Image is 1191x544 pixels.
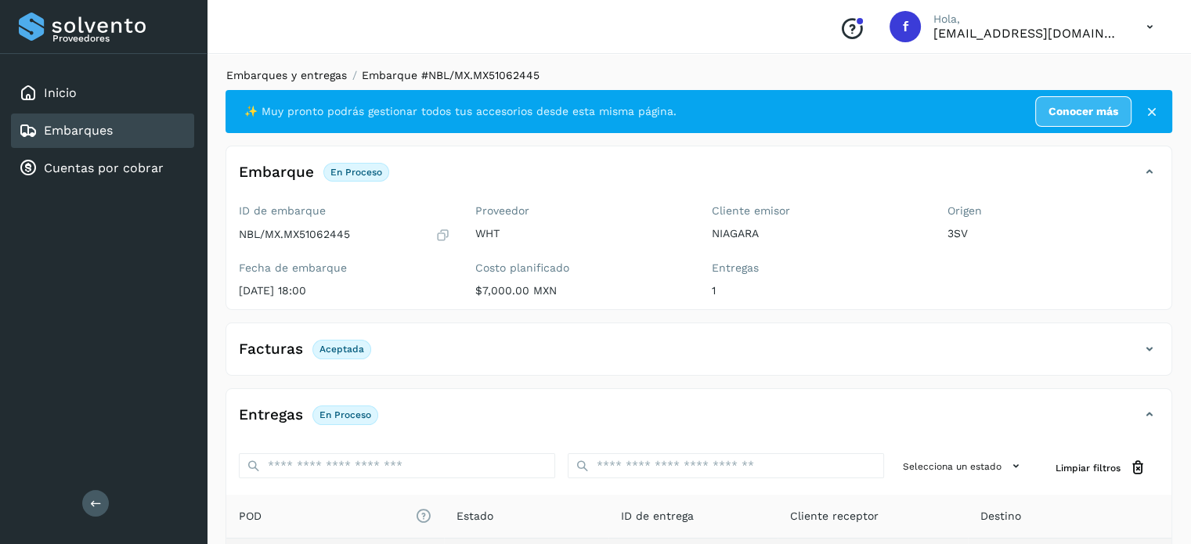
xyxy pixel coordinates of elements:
p: NIAGARA [712,227,923,240]
label: Proveedor [475,204,687,218]
div: Cuentas por cobrar [11,151,194,186]
p: [DATE] 18:00 [239,284,450,297]
h4: Entregas [239,406,303,424]
span: POD [239,508,431,524]
label: Costo planificado [475,261,687,275]
label: Cliente emisor [712,204,923,218]
div: EntregasEn proceso [226,402,1171,441]
h4: Facturas [239,340,303,358]
p: 1 [712,284,923,297]
span: ID de entrega [621,508,694,524]
p: Proveedores [52,33,188,44]
label: Fecha de embarque [239,261,450,275]
p: En proceso [330,167,382,178]
p: 3SV [947,227,1159,240]
a: Inicio [44,85,77,100]
span: Cliente receptor [790,508,879,524]
p: Hola, [933,13,1121,26]
p: En proceso [319,409,371,420]
p: $7,000.00 MXN [475,284,687,297]
span: Embarque #NBL/MX.MX51062445 [362,69,540,81]
span: Estado [457,508,493,524]
label: ID de embarque [239,204,450,218]
p: Aceptada [319,344,364,355]
p: NBL/MX.MX51062445 [239,228,350,241]
button: Limpiar filtros [1043,453,1159,482]
span: Limpiar filtros [1056,461,1121,475]
label: Entregas [712,261,923,275]
span: Destino [980,508,1021,524]
a: Embarques y entregas [226,69,347,81]
div: EmbarqueEn proceso [226,159,1171,198]
div: Embarques [11,113,194,148]
nav: breadcrumb [226,67,1172,84]
a: Conocer más [1035,96,1131,127]
h4: Embarque [239,164,314,182]
div: Inicio [11,76,194,110]
p: WHT [475,227,687,240]
button: Selecciona un estado [897,453,1030,479]
a: Cuentas por cobrar [44,160,164,175]
span: ✨ Muy pronto podrás gestionar todos tus accesorios desde esta misma página. [244,103,677,120]
label: Origen [947,204,1159,218]
p: facturacion@wht-transport.com [933,26,1121,41]
a: Embarques [44,123,113,138]
div: FacturasAceptada [226,336,1171,375]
